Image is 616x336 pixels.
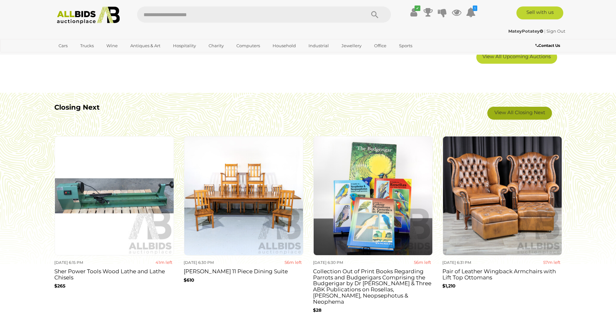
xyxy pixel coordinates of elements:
b: $265 [54,283,65,289]
span: | [544,28,546,34]
b: Contact Us [535,43,560,48]
a: Charity [204,40,228,51]
div: [DATE] 6:30 PM [184,259,241,266]
img: Collection Out of Print Books Regarding Parrots and Budgerigars Comprising the Budgerigar by Dr R... [313,136,433,255]
a: Cars [54,40,72,51]
a: Trucks [76,40,98,51]
a: Industrial [304,40,333,51]
a: Household [268,40,300,51]
a: Sign Out [546,28,565,34]
img: Sher Power Tools Wood Lathe and Lathe Chisels [55,136,174,255]
div: [DATE] 6:31 PM [442,259,500,266]
i: 1 [473,5,477,11]
img: Allbids.com.au [53,6,124,24]
b: $1,210 [442,283,456,289]
b: Closing Next [54,103,100,111]
a: Hospitality [169,40,200,51]
img: Jimmy Possum 11 Piece Dining Suite [184,136,303,255]
a: Sports [395,40,416,51]
strong: 41m left [156,260,172,265]
a: [DATE] 6:30 PM 56m left [PERSON_NAME] 11 Piece Dining Suite $610 [184,136,303,321]
strong: 56m left [285,260,302,265]
strong: MateyPotatey [508,28,543,34]
a: 1 [466,6,476,18]
h3: [PERSON_NAME] 11 Piece Dining Suite [184,267,303,275]
span: View All Upcoming Auctions [482,53,551,60]
a: MateyPotatey [508,28,544,34]
a: Contact Us [535,42,562,49]
strong: 56m left [414,260,431,265]
button: Search [359,6,391,23]
h3: Collection Out of Print Books Regarding Parrots and Budgerigars Comprising the Budgerigar by Dr [... [313,267,433,305]
a: Sell with us [516,6,563,19]
i: ✔ [415,5,420,11]
h3: Sher Power Tools Wood Lathe and Lathe Chisels [54,267,174,280]
a: Antiques & Art [126,40,165,51]
div: [DATE] 6:30 PM [313,259,371,266]
a: ✔ [409,6,419,18]
a: [GEOGRAPHIC_DATA] [54,51,109,62]
a: [DATE] 6:31 PM 57m left Pair of Leather Wingback Armchairs with Lift Top Ottomans $1,210 [442,136,562,321]
a: Jewellery [337,40,366,51]
strong: 57m left [543,260,560,265]
a: View All Closing Next [487,107,552,120]
a: [DATE] 6:15 PM 41m left Sher Power Tools Wood Lathe and Lathe Chisels $265 [54,136,174,321]
a: Office [370,40,391,51]
b: $610 [184,277,194,283]
a: Wine [102,40,122,51]
h3: Pair of Leather Wingback Armchairs with Lift Top Ottomans [442,267,562,280]
div: [DATE] 6:15 PM [54,259,112,266]
a: View All Upcoming Auctions [476,51,557,64]
a: [DATE] 6:30 PM 56m left Collection Out of Print Books Regarding Parrots and Budgerigars Comprisin... [313,136,433,321]
b: $28 [313,307,321,313]
img: Pair of Leather Wingback Armchairs with Lift Top Ottomans [443,136,562,255]
a: Computers [232,40,264,51]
